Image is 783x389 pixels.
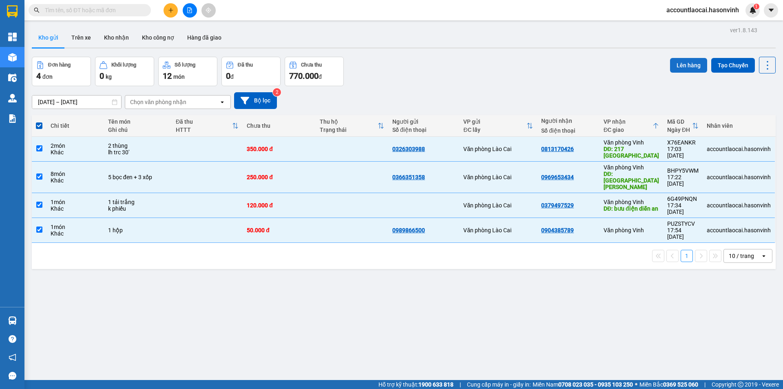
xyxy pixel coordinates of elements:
strong: 0369 525 060 [663,381,698,388]
div: 17:03 [DATE] [667,146,699,159]
button: Đã thu0đ [221,57,281,86]
span: aim [206,7,211,13]
div: DĐ: 217 hà trung [604,146,659,159]
img: warehouse-icon [8,73,17,82]
div: accountlaocai.hasonvinh [707,174,771,180]
svg: open [219,99,226,105]
sup: 2 [273,88,281,96]
div: accountlaocai.hasonvinh [707,202,771,209]
img: warehouse-icon [8,94,17,102]
span: đơn [42,73,53,80]
div: Chi tiết [51,122,100,129]
div: Khác [51,177,100,184]
button: Lên hàng [670,58,707,73]
div: Số điện thoại [392,127,455,133]
span: caret-down [768,7,775,14]
button: Tạo Chuyến [711,58,755,73]
div: ver 1.8.143 [730,26,757,35]
button: Bộ lọc [234,92,277,109]
div: lh trc 30' [108,149,168,156]
span: 770.000 [289,71,319,81]
span: plus [168,7,174,13]
span: món [173,73,185,80]
div: Mã GD [667,118,692,125]
div: DĐ: bưu điện diễn an [604,205,659,212]
img: warehouse-icon [8,53,17,62]
div: HTTT [176,127,232,133]
div: Chọn văn phòng nhận [130,98,186,106]
span: accountlaocai.hasonvinh [660,5,745,15]
div: 0366351358 [392,174,425,180]
div: 0379497529 [541,202,574,209]
div: Tên món [108,118,168,125]
span: 0 [226,71,230,81]
div: Đã thu [238,62,253,68]
button: Trên xe [65,28,97,47]
button: Kho nhận [97,28,135,47]
button: Số lượng12món [158,57,217,86]
div: 1 hộp [108,227,168,233]
div: k phiếu [108,205,168,212]
div: 50.000 đ [247,227,311,233]
img: warehouse-icon [8,316,17,325]
img: solution-icon [8,114,17,123]
span: notification [9,353,16,361]
div: Văn phòng Vinh [604,227,659,233]
div: 350.000 đ [247,146,311,152]
div: accountlaocai.hasonvinh [707,146,771,152]
span: copyright [738,382,743,387]
div: 2 thùng [108,142,168,149]
div: ĐC giao [604,127,652,133]
div: Số lượng [175,62,195,68]
button: Kho gửi [32,28,65,47]
span: đ [319,73,322,80]
div: Thu hộ [320,118,378,125]
div: 17:34 [DATE] [667,202,699,215]
div: 0904385789 [541,227,574,233]
div: 2 món [51,142,100,149]
div: VP gửi [463,118,526,125]
span: search [34,7,40,13]
div: Nhân viên [707,122,771,129]
div: ĐC lấy [463,127,526,133]
div: 250.000 đ [247,174,311,180]
div: 0969653434 [541,174,574,180]
span: 4 [36,71,41,81]
span: question-circle [9,335,16,343]
div: accountlaocai.hasonvinh [707,227,771,233]
div: Văn phòng Vinh [604,164,659,171]
div: 0326303988 [392,146,425,152]
div: Văn phòng Lào Cai [463,174,533,180]
img: logo-vxr [7,5,18,18]
span: 0 [100,71,104,81]
div: 1 món [51,224,100,230]
button: file-add [183,3,197,18]
button: Chưa thu770.000đ [285,57,344,86]
div: Chưa thu [247,122,311,129]
div: Văn phòng Lào Cai [463,227,533,233]
div: Văn phòng Lào Cai [463,202,533,209]
button: Kho công nợ [135,28,181,47]
span: | [704,380,706,389]
strong: 0708 023 035 - 0935 103 250 [558,381,633,388]
img: dashboard-icon [8,33,17,41]
div: 10 / trang [729,252,754,260]
div: Người gửi [392,118,455,125]
div: PUZSTYCV [667,220,699,227]
svg: open [761,253,767,259]
div: 17:54 [DATE] [667,227,699,240]
div: Số điện thoại [541,127,595,134]
button: Hàng đã giao [181,28,228,47]
div: 5 bọc đen + 3 xốp [108,174,168,180]
div: DĐ: bãi dương châu [604,171,659,190]
button: aim [201,3,216,18]
span: message [9,372,16,380]
span: Miền Bắc [639,380,698,389]
input: Tìm tên, số ĐT hoặc mã đơn [45,6,141,15]
th: Toggle SortBy [663,115,703,137]
th: Toggle SortBy [316,115,388,137]
span: ⚪️ [635,383,637,386]
span: 1 [755,4,758,9]
div: 0813170426 [541,146,574,152]
sup: 1 [754,4,759,9]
